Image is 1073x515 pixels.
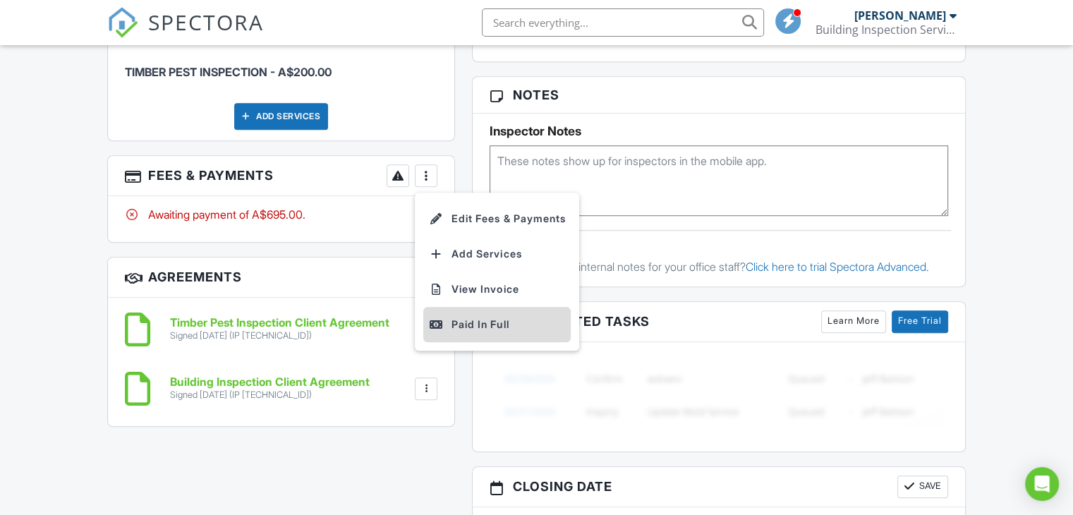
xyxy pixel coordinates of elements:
[108,156,454,196] h3: Fees & Payments
[821,310,886,333] a: Learn More
[107,7,138,38] img: The Best Home Inspection Software - Spectora
[816,23,957,37] div: Building Inspection Services
[897,475,948,498] button: Save
[482,8,764,37] input: Search everything...
[170,330,389,341] div: Signed [DATE] (IP [TECHNICAL_ID])
[473,77,965,114] h3: Notes
[125,65,332,79] span: TIMBER PEST INSPECTION - A$200.00
[125,207,437,222] div: Awaiting payment of A$695.00.
[170,389,370,401] div: Signed [DATE] (IP [TECHNICAL_ID])
[170,317,389,329] h6: Timber Pest Inspection Client Agreement
[125,39,437,91] li: Service: TIMBER PEST INSPECTION
[746,260,929,274] a: Click here to trial Spectora Advanced.
[234,103,328,130] div: Add Services
[107,19,264,49] a: SPECTORA
[513,477,612,496] span: Closing date
[513,312,650,331] span: Associated Tasks
[170,317,389,341] a: Timber Pest Inspection Client Agreement Signed [DATE] (IP [TECHNICAL_ID])
[170,376,370,389] h6: Building Inspection Client Agreement
[483,245,954,259] div: Office Notes
[148,7,264,37] span: SPECTORA
[1025,467,1059,501] div: Open Intercom Messenger
[483,259,954,274] p: Want timestamped internal notes for your office staff?
[170,376,370,401] a: Building Inspection Client Agreement Signed [DATE] (IP [TECHNICAL_ID])
[490,124,948,138] h5: Inspector Notes
[108,257,454,298] h3: Agreements
[854,8,946,23] div: [PERSON_NAME]
[490,353,948,437] img: blurred-tasks-251b60f19c3f713f9215ee2a18cbf2105fc2d72fcd585247cf5e9ec0c957c1dd.png
[892,310,948,333] a: Free Trial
